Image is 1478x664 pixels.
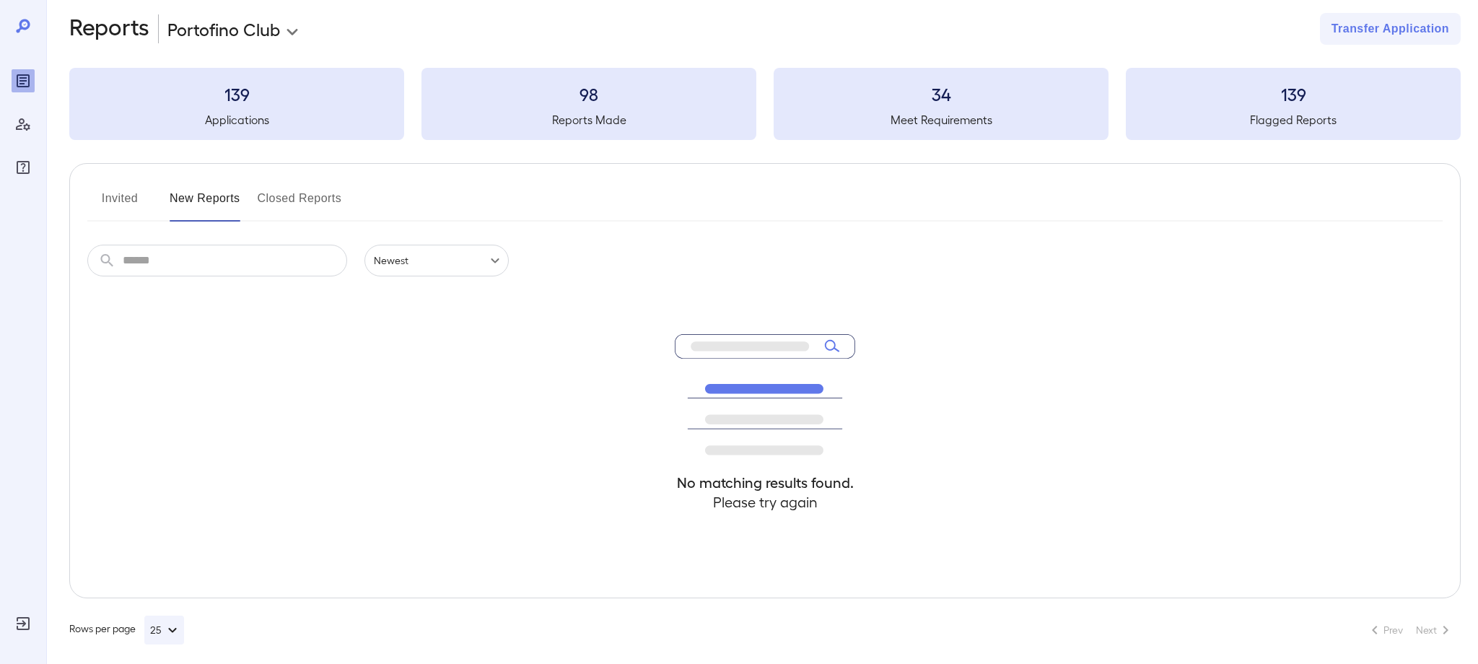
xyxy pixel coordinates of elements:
[1360,619,1461,642] nav: pagination navigation
[675,473,855,492] h4: No matching results found.
[144,616,184,645] button: 25
[364,245,509,276] div: Newest
[12,113,35,136] div: Manage Users
[1126,82,1461,105] h3: 139
[69,111,404,128] h5: Applications
[1126,111,1461,128] h5: Flagged Reports
[12,156,35,179] div: FAQ
[12,69,35,92] div: Reports
[69,13,149,45] h2: Reports
[421,111,756,128] h5: Reports Made
[675,492,855,512] h4: Please try again
[258,187,342,222] button: Closed Reports
[1320,13,1461,45] button: Transfer Application
[69,616,184,645] div: Rows per page
[170,187,240,222] button: New Reports
[69,68,1461,140] summary: 139Applications98Reports Made34Meet Requirements139Flagged Reports
[69,82,404,105] h3: 139
[87,187,152,222] button: Invited
[774,111,1108,128] h5: Meet Requirements
[12,612,35,635] div: Log Out
[421,82,756,105] h3: 98
[167,17,280,40] p: Portofino Club
[774,82,1108,105] h3: 34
